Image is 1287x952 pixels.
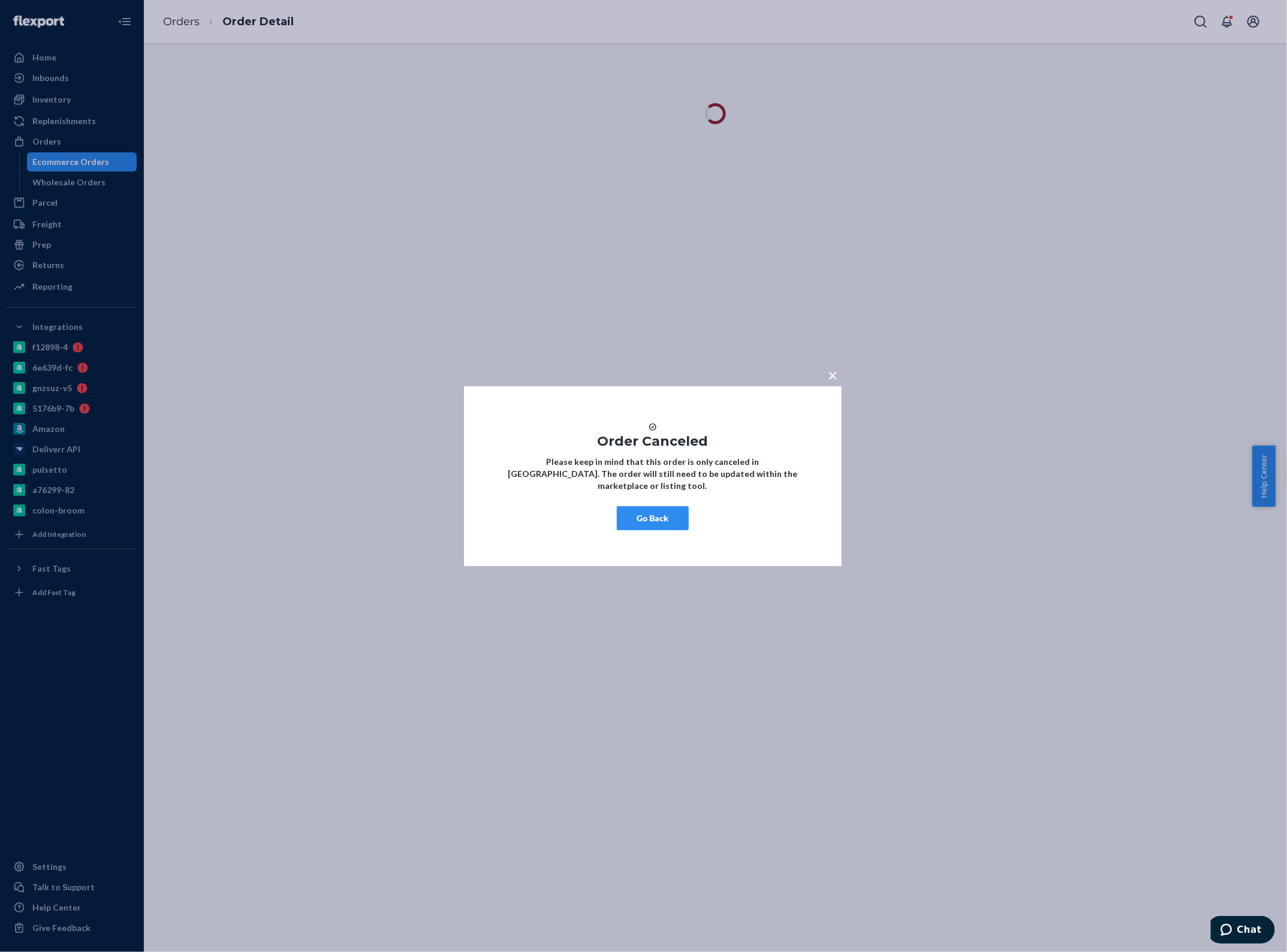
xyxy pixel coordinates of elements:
[1211,916,1275,946] iframe: Opens a widget where you can chat to one of our agents
[508,457,797,491] strong: Please keep in mind that this order is only canceled in [GEOGRAPHIC_DATA]. The order will still n...
[500,434,806,448] h1: Order Canceled
[617,506,689,530] button: Go Back
[828,364,838,385] span: ×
